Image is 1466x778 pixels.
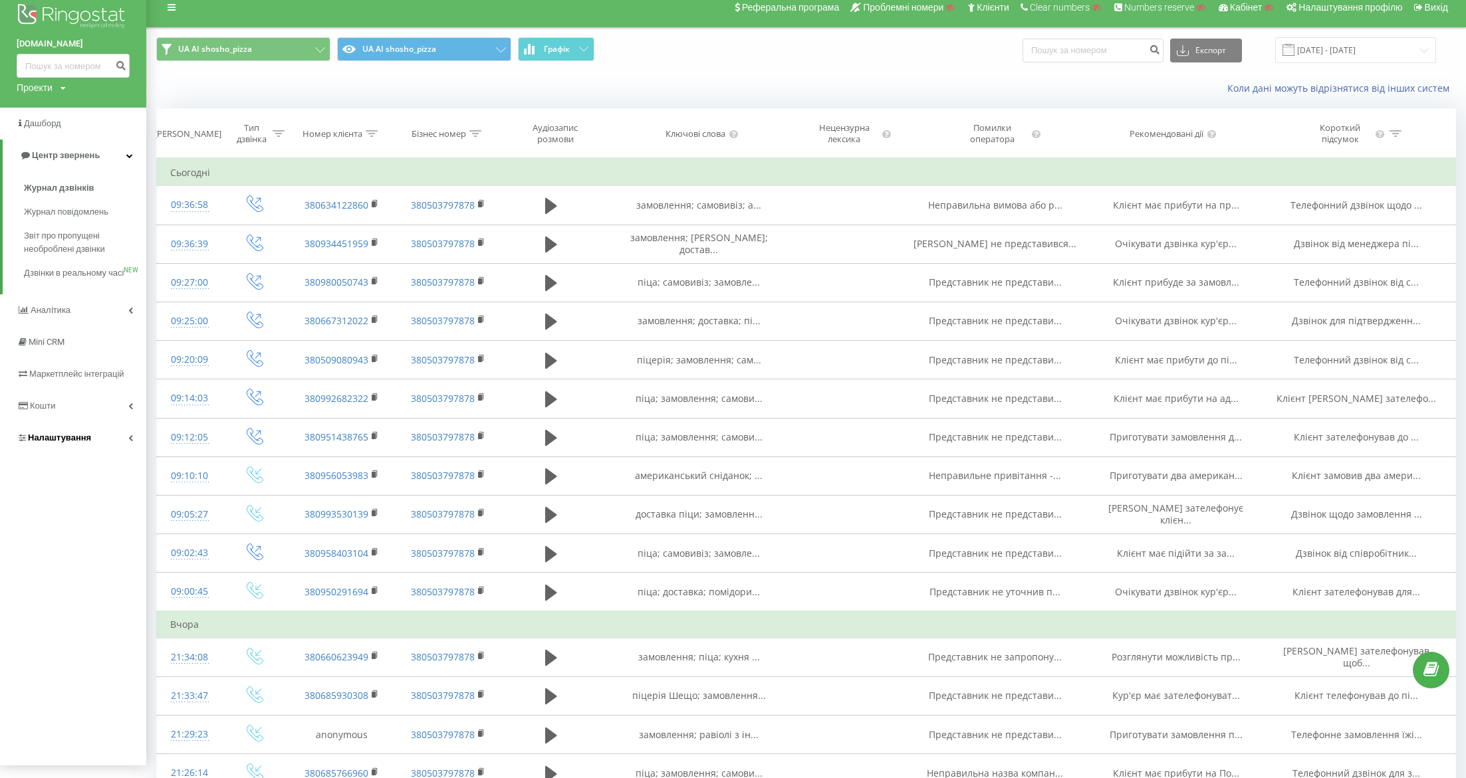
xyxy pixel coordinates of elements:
[411,199,475,211] a: 380503797878
[170,502,209,528] div: 09:05:27
[1124,2,1194,13] span: Numbers reserve
[929,276,1062,288] span: Представник не представи...
[3,140,146,171] a: Центр звернень
[929,431,1062,443] span: Представник не представи...
[1298,2,1402,13] span: Налаштування профілю
[24,229,140,256] span: Звіт про пропущені необроблені дзвінки
[929,353,1062,366] span: Представник не представи...
[17,54,130,78] input: Пошук за номером
[411,469,475,482] a: 380503797878
[929,547,1062,559] span: Представник не представи...
[303,128,362,140] div: Номер клієнта
[305,469,368,482] a: 380956053983
[638,314,761,327] span: замовлення; доставка; пі...
[1113,199,1239,211] span: Клієнт має прибути на пр...
[305,353,368,366] a: 380509080943
[305,585,368,598] a: 380950291694
[1110,431,1242,443] span: Приготувати замовлення д...
[29,369,124,379] span: Маркетплейс інтеграцій
[17,1,130,34] img: Ringostat logo
[544,45,570,54] span: Графік
[31,305,70,315] span: Аналiтика
[24,200,146,224] a: Журнал повідомлень
[956,122,1028,145] div: Помилки оператора
[929,728,1062,741] span: Представник не представи...
[1112,689,1240,702] span: Кур'єр має зателефонуват...
[154,128,221,140] div: [PERSON_NAME]
[29,337,64,347] span: Mini CRM
[305,314,368,327] a: 380667312022
[1294,237,1419,250] span: Дзвінок від менеджера пі...
[1291,728,1422,741] span: Телефонне замовлення їжі...
[636,508,763,520] span: доставка піци; замовленн...
[170,683,209,709] div: 21:33:47
[234,122,269,145] div: Тип дзвінка
[635,469,763,482] span: американський сніданок; ...
[928,650,1062,663] span: Представник не запропону...
[32,150,100,160] span: Центр звернень
[17,37,130,50] a: [DOMAIN_NAME]
[24,118,61,128] span: Дашборд
[1294,353,1419,366] span: Телефонний дзвінок від с...
[929,469,1061,482] span: Неправильне привітання -...
[411,728,475,741] a: 380503797878
[288,716,395,754] td: anonymous
[1170,39,1242,62] button: Експорт
[914,237,1076,250] span: [PERSON_NAME] не представився...
[1283,644,1429,669] span: [PERSON_NAME] зателефонував щоб...
[24,261,146,285] a: Дзвінки в реальному часіNEW
[863,2,943,13] span: Проблемні номери
[411,353,475,366] a: 380503797878
[305,689,368,702] a: 380685930308
[1117,547,1235,559] span: Клієнт має підійти за за...
[24,224,146,261] a: Звіт про пропущені необроблені дзвінки
[636,199,761,211] span: замовлення; самовивіз; а...
[928,199,1062,211] span: Неправильна вимова або р...
[305,431,368,443] a: 380951438765
[929,689,1062,702] span: Представник не представи...
[929,392,1062,405] span: Представник не представи...
[638,650,760,663] span: замовлення; піца; кухня ...
[411,237,475,250] a: 380503797878
[170,463,209,489] div: 09:10:10
[1296,547,1417,559] span: Дзвінок від співробітник...
[24,266,124,280] span: Дзвінки в реальному часі
[411,392,475,405] a: 380503797878
[28,433,91,442] span: Налаштування
[742,2,840,13] span: Реферальна програма
[1114,392,1239,405] span: Клієнт має прибути на ад...
[17,81,53,94] div: Проекти
[170,579,209,605] div: 09:00:45
[639,728,759,741] span: замовлення; равіолі з ін...
[337,37,511,61] button: UA AI shosho_pizza
[411,508,475,520] a: 380503797878
[170,270,209,296] div: 09:27:00
[170,308,209,334] div: 09:25:00
[1230,2,1263,13] span: Кабінет
[170,192,209,218] div: 09:36:58
[411,689,475,702] a: 380503797878
[305,508,368,520] a: 380993530139
[1023,39,1163,62] input: Пошук за номером
[305,276,368,288] a: 380980050743
[638,585,760,598] span: піца; доставка; помідори...
[305,237,368,250] a: 380934451959
[305,650,368,663] a: 380660623949
[514,122,597,145] div: Аудіозапис розмови
[170,722,209,747] div: 21:29:23
[929,585,1060,598] span: Представник не уточнив п...
[24,176,146,200] a: Журнал дзвінків
[1115,585,1237,598] span: Очікувати дзвінок кур'єр...
[1294,276,1419,288] span: Телефонний дзвінок від с...
[24,205,108,219] span: Журнал повідомлень
[1112,650,1241,663] span: Розглянути можливість пр...
[1227,82,1456,94] a: Коли дані можуть відрізнятися вiд інших систем
[929,508,1062,520] span: Представник не представи...
[1290,199,1422,211] span: Телефонний дзвінок щодо ...
[412,128,466,140] div: Бізнес номер
[24,181,94,195] span: Журнал дзвінків
[1425,2,1448,13] span: Вихід
[630,231,768,256] span: замовлення; [PERSON_NAME]; достав...
[638,276,760,288] span: піца; самовивіз; замовле...
[305,392,368,405] a: 380992682322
